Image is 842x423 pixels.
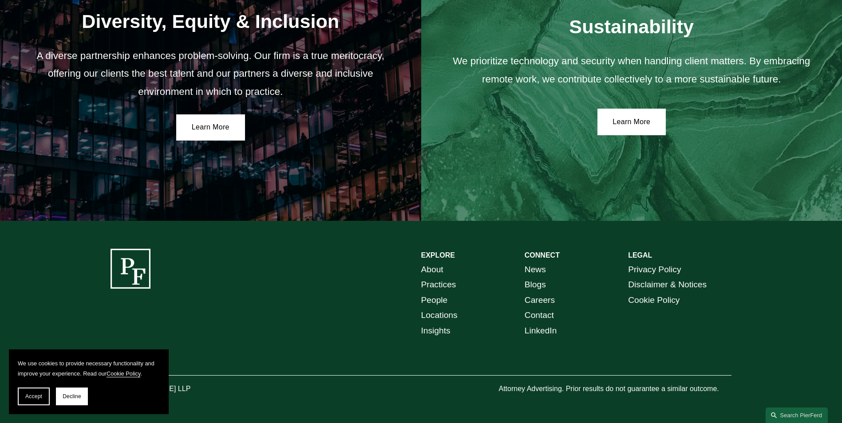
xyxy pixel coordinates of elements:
strong: EXPLORE [421,251,455,259]
a: Search this site [766,407,828,423]
a: Insights [421,323,451,339]
p: © [PERSON_NAME] LLP [111,383,240,396]
a: Locations [421,308,458,323]
a: Cookie Policy [628,293,680,308]
a: About [421,262,443,278]
button: Decline [56,388,88,405]
a: News [525,262,546,278]
a: Learn More [597,109,666,135]
p: Attorney Advertising. Prior results do not guarantee a similar outcome. [498,383,731,396]
p: We use cookies to provide necessary functionality and improve your experience. Read our . [18,358,160,379]
a: Careers [525,293,555,308]
a: Learn More [176,114,245,141]
strong: CONNECT [525,251,560,259]
a: Contact [525,308,554,323]
a: LinkedIn [525,323,557,339]
span: Accept [25,393,42,399]
a: Blogs [525,277,546,293]
a: Disclaimer & Notices [628,277,707,293]
strong: LEGAL [628,251,652,259]
span: Decline [63,393,81,399]
p: A diverse partnership enhances problem-solving. Our firm is a true meritocracy, offering our clie... [25,47,396,101]
section: Cookie banner [9,349,169,414]
p: We prioritize technology and security when handling client matters. By embracing remote work, we ... [446,52,817,88]
a: Privacy Policy [628,262,681,278]
button: Accept [18,388,50,405]
h2: Diversity, Equity & Inclusion [25,10,396,33]
h2: Sustainability [446,15,817,38]
a: People [421,293,448,308]
a: Cookie Policy [107,370,141,377]
a: Practices [421,277,456,293]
